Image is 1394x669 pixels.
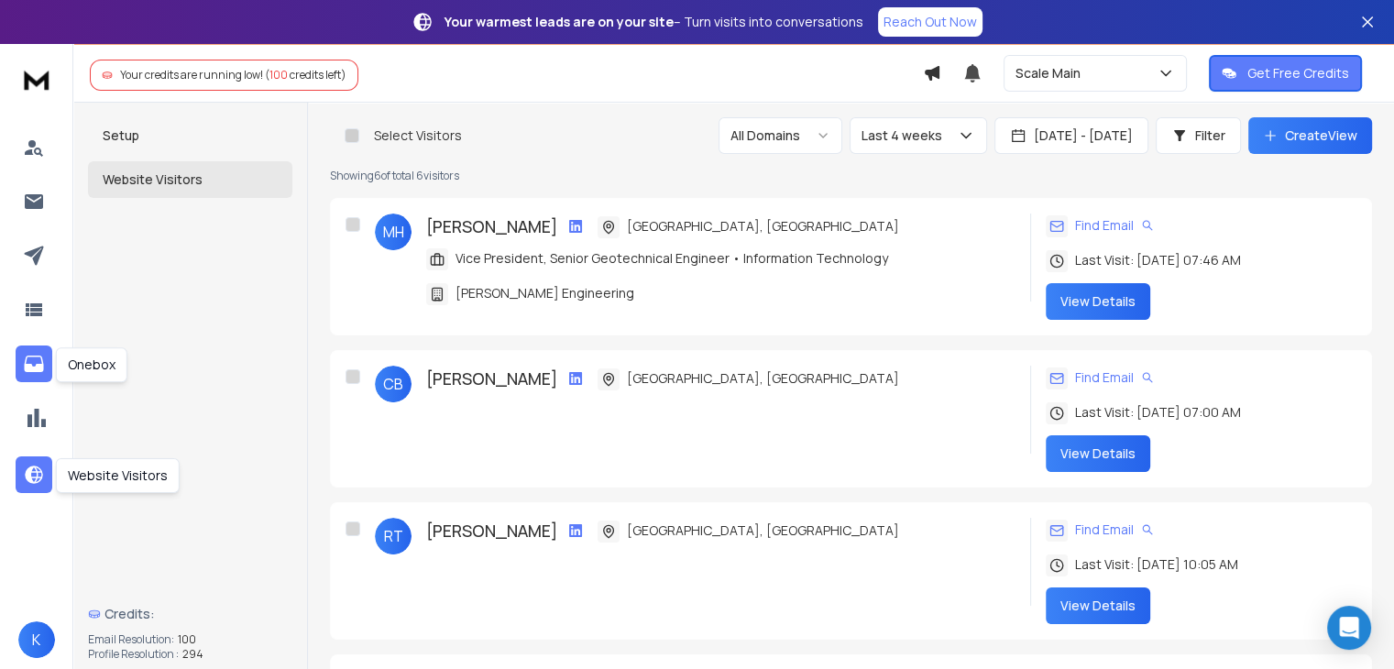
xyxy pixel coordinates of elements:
[1046,366,1154,389] div: Find Email
[120,67,263,82] span: Your credits are running low!
[88,647,179,662] p: Profile Resolution :
[445,13,674,30] strong: Your warmest leads are on your site
[56,347,127,382] div: Onebox
[1046,214,1154,237] div: Find Email
[88,632,174,647] p: Email Resolution:
[18,621,55,658] button: K
[1075,251,1241,269] span: Last Visit: [DATE] 07:46 AM
[1156,117,1241,154] button: Filter
[182,647,203,662] span: 294
[426,366,557,391] h3: [PERSON_NAME]
[1075,403,1241,422] span: Last Visit: [DATE] 07:00 AM
[1075,555,1238,574] span: Last Visit: [DATE] 10:05 AM
[1327,606,1371,650] div: Open Intercom Messenger
[884,13,977,31] p: Reach Out Now
[56,458,180,493] div: Website Visitors
[850,117,987,154] button: Last 4 weeks
[375,366,412,402] span: CB
[862,126,949,145] p: Last 4 weeks
[426,214,557,239] h3: [PERSON_NAME]
[1046,587,1150,624] button: View Details
[265,67,346,82] span: ( credits left)
[627,521,899,540] span: [GEOGRAPHIC_DATA], [GEOGRAPHIC_DATA]
[456,249,888,268] span: Vice President, Senior Geotechnical Engineer • Information Technology
[1046,435,1150,472] button: View Details
[88,117,292,154] button: Setup
[88,596,292,632] a: Credits:
[1209,55,1362,92] button: Get Free Credits
[375,214,412,250] span: MH
[994,117,1148,154] button: [DATE] - [DATE]
[445,13,863,31] p: – Turn visits into conversations
[627,369,899,388] span: [GEOGRAPHIC_DATA], [GEOGRAPHIC_DATA]
[374,126,462,145] p: Select Visitors
[104,605,155,623] span: Credits:
[1046,518,1154,542] div: Find Email
[878,7,982,37] a: Reach Out Now
[456,284,634,302] span: [PERSON_NAME] Engineering
[88,161,292,198] button: Website Visitors
[426,518,557,543] h3: [PERSON_NAME]
[627,217,899,236] span: [GEOGRAPHIC_DATA], [GEOGRAPHIC_DATA]
[1015,64,1088,82] p: Scale Main
[269,67,288,82] span: 100
[719,117,842,154] button: All Domains
[18,62,55,96] img: logo
[375,518,412,554] span: RT
[1247,64,1349,82] p: Get Free Credits
[1046,283,1150,320] button: View Details
[1248,117,1372,154] button: CreateView
[178,632,196,647] span: 100
[330,169,1372,183] p: Showing 6 of total 6 visitors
